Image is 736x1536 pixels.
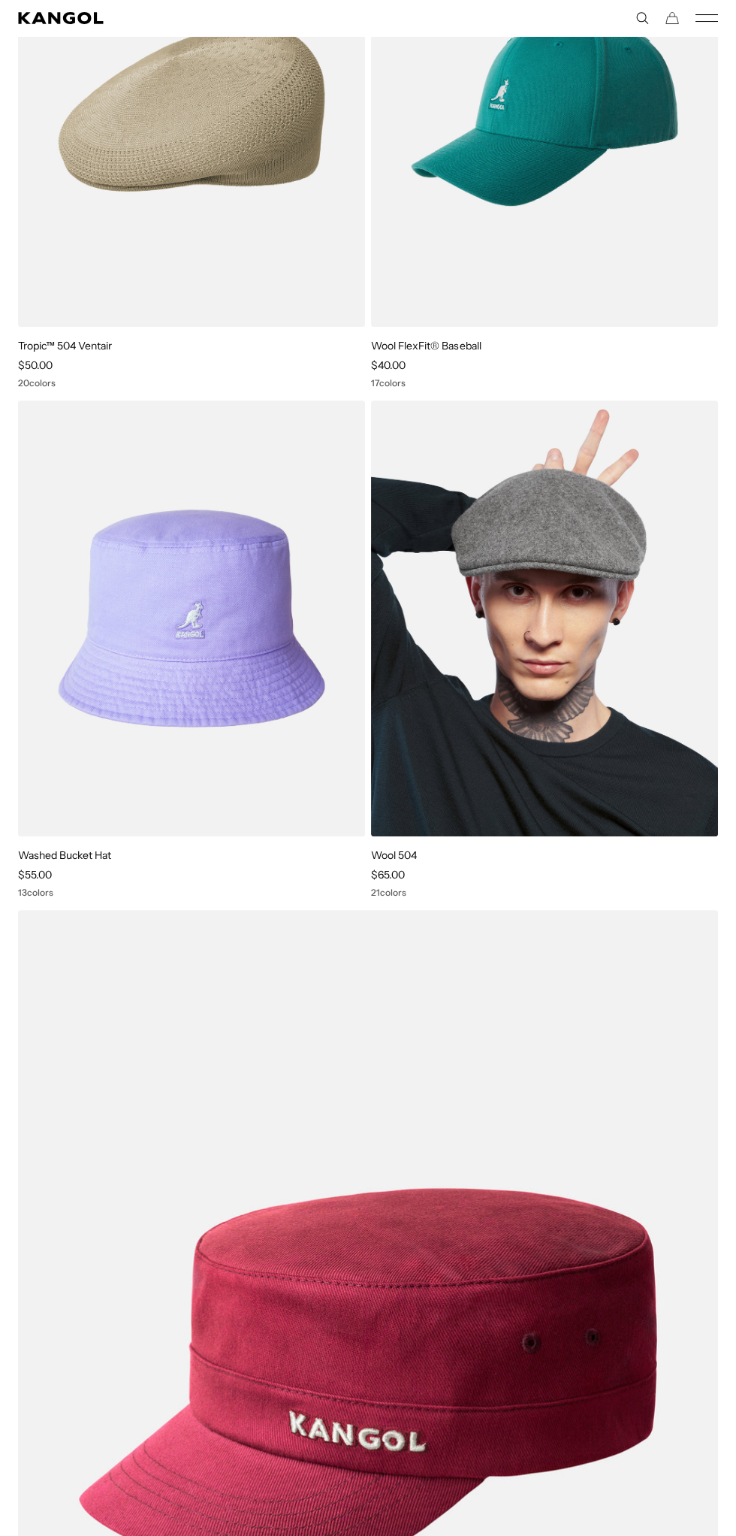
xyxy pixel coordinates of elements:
[18,887,365,898] div: 13 colors
[18,12,368,24] a: Kangol
[665,11,679,25] button: Cart
[18,339,113,352] a: Tropic™ 504 Ventair
[371,339,481,352] a: Wool FlexFit® Baseball
[371,887,718,898] div: 21 colors
[371,401,718,836] img: Wool 504
[635,11,649,25] summary: Search here
[695,11,718,25] button: Mobile Menu
[18,378,365,389] div: 20 colors
[371,868,405,881] span: $65.00
[18,401,365,836] img: Washed Bucket Hat
[18,848,111,862] a: Washed Bucket Hat
[371,378,718,389] div: 17 colors
[18,868,52,881] span: $55.00
[18,358,53,372] span: $50.00
[371,358,406,372] span: $40.00
[371,848,417,862] a: Wool 504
